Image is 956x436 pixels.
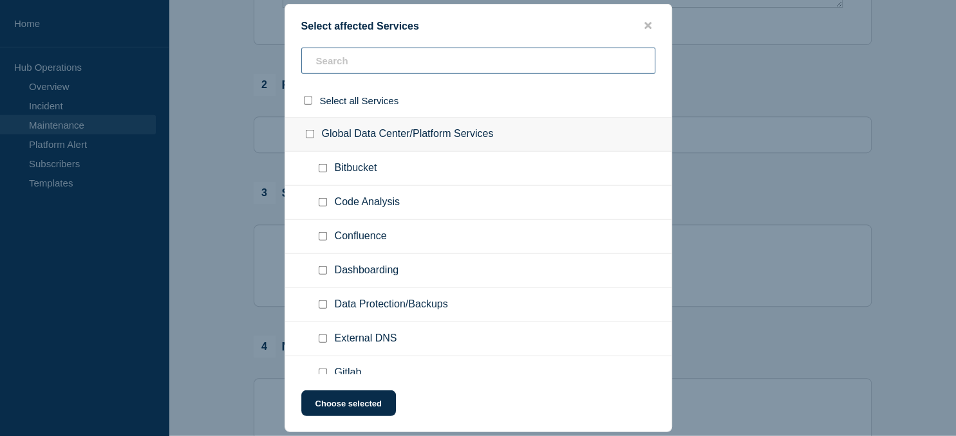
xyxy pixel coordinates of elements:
[301,390,396,416] button: Choose selected
[319,334,327,343] input: External DNS checkbox
[335,196,400,209] span: Code Analysis
[285,20,671,32] div: Select affected Services
[335,264,399,277] span: Dashboarding
[335,162,377,175] span: Bitbucket
[320,95,399,106] span: Select all Services
[319,164,327,172] input: Bitbucket checkbox
[335,332,397,345] span: External DNS
[319,198,327,206] input: Code Analysis checkbox
[306,130,314,138] input: Global Data Center/Platform Services checkbox
[304,96,312,105] input: select all checkbox
[335,367,362,379] span: Gitlab
[319,300,327,309] input: Data Protection/Backups checkbox
[335,298,448,311] span: Data Protection/Backups
[335,230,387,243] span: Confluence
[319,232,327,241] input: Confluence checkbox
[641,20,655,32] button: close button
[319,368,327,377] input: Gitlab checkbox
[319,266,327,275] input: Dashboarding checkbox
[301,48,655,74] input: Search
[285,117,671,152] div: Global Data Center/Platform Services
